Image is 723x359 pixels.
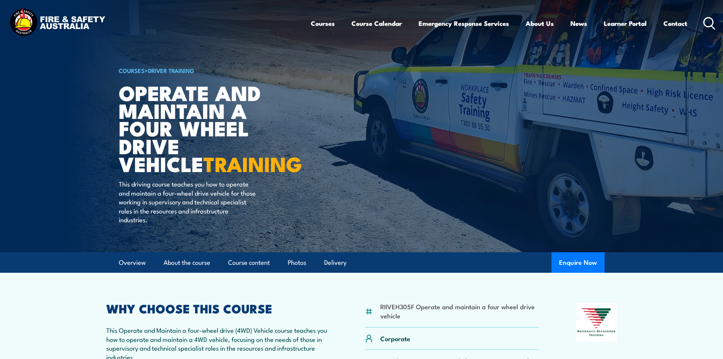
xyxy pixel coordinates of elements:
[106,303,328,313] h2: WHY CHOOSE THIS COURSE
[311,13,335,33] a: Courses
[380,302,539,320] li: RIIVEH305F Operate and maintain a four wheel drive vehicle
[119,179,257,224] p: This driving course teaches you how to operate and maintain a four-wheel drive vehicle for those ...
[228,253,270,273] a: Course content
[351,13,402,33] a: Course Calendar
[148,66,194,74] a: Driver Training
[119,253,146,273] a: Overview
[576,303,617,342] img: Nationally Recognised Training logo.
[604,13,647,33] a: Learner Portal
[526,13,554,33] a: About Us
[203,147,302,179] strong: TRAINING
[551,252,605,273] button: Enquire Now
[380,334,410,343] p: Corporate
[119,66,145,74] a: COURSES
[164,253,210,273] a: About the course
[288,253,306,273] a: Photos
[119,84,306,172] h1: Operate and Maintain a Four Wheel Drive Vehicle
[663,13,687,33] a: Contact
[324,253,347,273] a: Delivery
[419,13,509,33] a: Emergency Response Services
[570,13,587,33] a: News
[119,66,306,75] h6: >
